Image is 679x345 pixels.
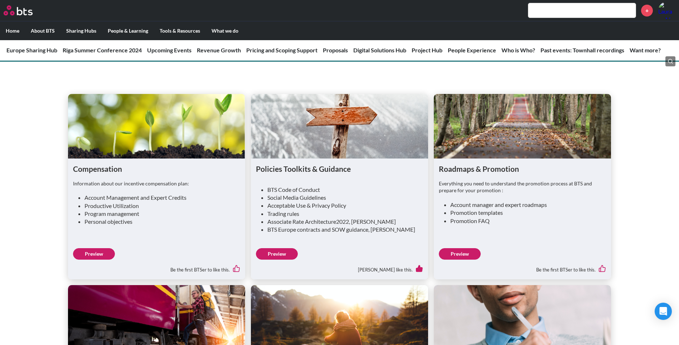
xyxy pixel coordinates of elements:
[353,47,406,53] a: Digital Solutions Hub
[6,47,57,53] a: Europe Sharing Hub
[658,2,675,19] a: Profile
[501,47,535,53] a: Who is Who?
[439,260,606,275] div: Be the first BTSer to like this.
[73,180,240,187] p: Information about our incentive compensation plan:
[267,218,417,226] li: Associate Rate Architecture2022, [PERSON_NAME]
[147,47,191,53] a: Upcoming Events
[256,164,423,174] h1: Policies Toolkits & Guidance
[439,180,606,194] p: Everything you need to understand the promotion process at BTS and prepare for your promotion :
[102,22,154,40] label: People & Learning
[256,248,298,260] a: Preview
[84,218,234,226] li: Personal objectives
[63,47,142,53] a: Riga Summer Conference 2024
[641,5,653,16] a: +
[267,226,417,233] li: BTS Europe contracts and SOW guidance, [PERSON_NAME]
[246,47,317,53] a: Pricing and Scoping Support
[267,186,417,194] li: BTS Code of Conduct
[450,201,600,209] li: Account manager and expert roadmaps
[154,22,206,40] label: Tools & Resources
[439,164,606,174] h1: Roadmaps & Promotion
[73,248,115,260] a: Preview
[655,303,672,320] div: Open Intercom Messenger
[73,164,240,174] h1: Compensation
[412,47,442,53] a: Project Hub
[256,260,423,275] div: [PERSON_NAME] like this.
[73,260,240,275] div: Be the first BTSer to like this.
[540,47,624,53] a: Past events: Townhall recordings
[658,2,675,19] img: Laura DeMaio
[323,47,348,53] a: Proposals
[450,209,600,217] li: Promotion templates
[630,47,661,53] a: Want more?
[84,202,234,210] li: Productive Utilization
[448,47,496,53] a: People Experience
[197,47,241,53] a: Revenue Growth
[4,5,33,15] img: BTS Logo
[267,194,417,202] li: Social Media Guidelines
[25,22,60,40] label: About BTS
[4,5,46,15] a: Go home
[84,210,234,218] li: Program management
[267,202,417,209] li: Acceptable Use & Privacy Policy
[84,194,234,202] li: Account Management and Expert Credits
[450,217,600,225] li: Promotion FAQ
[267,210,417,218] li: Trading rules
[439,248,481,260] a: Preview
[206,22,244,40] label: What we do
[60,22,102,40] label: Sharing Hubs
